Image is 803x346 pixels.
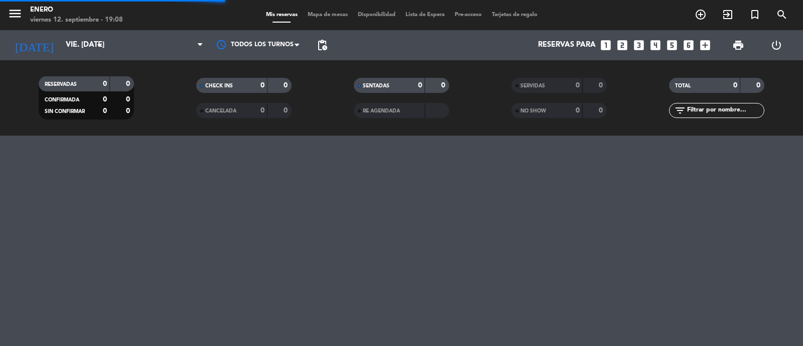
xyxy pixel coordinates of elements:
strong: 0 [599,82,605,89]
span: CHECK INS [205,83,233,88]
strong: 0 [284,107,290,114]
span: Reservas para [538,41,596,50]
span: CONFIRMADA [45,97,79,102]
span: SIN CONFIRMAR [45,109,85,114]
i: looks_6 [682,39,695,52]
i: filter_list [674,104,686,117]
strong: 0 [756,82,762,89]
i: search [776,9,788,21]
strong: 0 [103,96,107,103]
span: Disponibilidad [353,12,400,18]
strong: 0 [260,107,264,114]
span: SERVIDAS [520,83,545,88]
strong: 0 [126,80,132,87]
span: NO SHOW [520,108,546,113]
i: turned_in_not [749,9,761,21]
div: Enero [30,5,123,15]
strong: 0 [126,107,132,114]
i: looks_4 [649,39,662,52]
input: Filtrar por nombre... [686,105,764,116]
div: LOG OUT [757,30,795,60]
strong: 0 [576,107,580,114]
span: Tarjetas de regalo [487,12,543,18]
i: [DATE] [8,34,61,56]
span: RE AGENDADA [363,108,400,113]
strong: 0 [103,80,107,87]
i: menu [8,6,23,21]
strong: 0 [599,107,605,114]
span: TOTAL [675,83,691,88]
span: CANCELADA [205,108,236,113]
span: pending_actions [316,39,328,51]
i: looks_two [616,39,629,52]
span: Mis reservas [261,12,303,18]
strong: 0 [103,107,107,114]
div: viernes 12. septiembre - 19:08 [30,15,123,25]
span: RESERVADAS [45,82,77,87]
span: print [732,39,744,51]
strong: 0 [441,82,447,89]
i: arrow_drop_down [93,39,105,51]
i: exit_to_app [722,9,734,21]
span: SENTADAS [363,83,389,88]
span: Mapa de mesas [303,12,353,18]
strong: 0 [418,82,422,89]
strong: 0 [260,82,264,89]
span: Lista de Espera [400,12,450,18]
strong: 0 [126,96,132,103]
i: looks_5 [665,39,679,52]
strong: 0 [733,82,737,89]
i: looks_one [599,39,612,52]
strong: 0 [284,82,290,89]
span: Pre-acceso [450,12,487,18]
i: looks_3 [632,39,645,52]
button: menu [8,6,23,25]
i: add_circle_outline [695,9,707,21]
strong: 0 [576,82,580,89]
i: power_settings_new [770,39,782,51]
i: add_box [699,39,712,52]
